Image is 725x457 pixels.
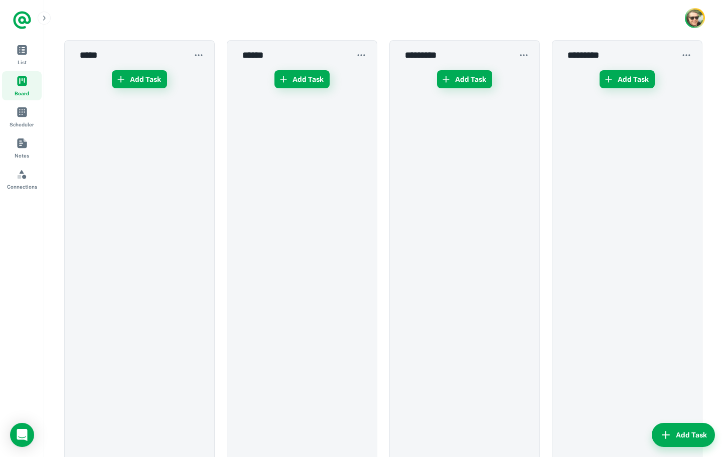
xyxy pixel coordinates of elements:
[7,183,37,191] span: Connections
[2,165,42,194] a: Connections
[10,120,34,128] span: Scheduler
[2,71,42,100] a: Board
[2,40,42,69] a: List
[12,10,32,30] a: Logo
[112,70,167,88] button: Add Task
[600,70,655,88] button: Add Task
[686,10,703,27] img: Karl Chaffey
[15,89,29,97] span: Board
[652,423,715,447] button: Add Task
[2,133,42,163] a: Notes
[10,423,34,447] div: Open Intercom Messenger
[18,58,27,66] span: List
[685,8,705,28] button: Account button
[274,70,330,88] button: Add Task
[2,102,42,131] a: Scheduler
[437,70,492,88] button: Add Task
[15,151,29,160] span: Notes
